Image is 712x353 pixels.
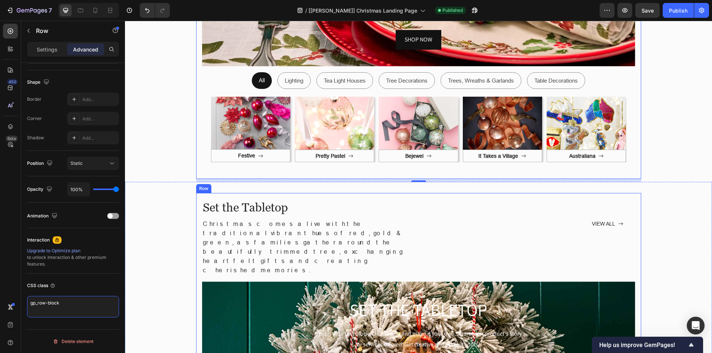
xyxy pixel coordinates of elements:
[3,3,55,18] button: 7
[635,3,660,18] button: Save
[27,282,56,289] div: CSS class
[687,317,705,334] div: Open Intercom Messenger
[27,134,44,141] div: Shadow
[140,3,170,18] div: Undo/Redo
[53,337,93,346] div: Delete element
[27,247,119,254] div: Upgrade to Optimize plan
[27,159,54,169] div: Position
[6,136,18,141] div: Beta
[82,116,117,122] div: Add...
[261,55,303,65] p: Tree Decorations
[170,76,249,129] img: gempages_490549523903415443-e1679805-904a-4f89-8424-8138e5f347cd.jpg
[7,79,18,85] div: 450
[191,132,220,139] p: Pretty Pastel
[409,55,453,65] p: Table Decorations
[86,76,165,129] img: gempages_490549523903415443-3e3650df-18fa-4e99-a6df-16f23026f6bf.jpg
[134,54,140,64] p: All
[642,7,654,14] span: Save
[199,55,241,65] p: Tea Light Houses
[305,7,307,14] span: /
[37,46,57,53] p: Settings
[663,3,694,18] button: Publish
[82,135,117,141] div: Add...
[70,160,83,166] span: Static
[27,115,42,122] div: Corner
[49,6,52,15] p: 7
[36,26,99,35] p: Row
[125,21,712,353] iframe: To enrich screen reader interactions, please activate Accessibility in Grammarly extension settings
[83,277,504,301] h2: SET THE TABLETOP
[422,76,501,129] img: gempages_490549523903415443-5c876f63-c3d1-4028-ad25-d286f0ad8c95.jpg
[323,55,389,65] p: Trees, Wreaths & Garlands
[27,184,54,194] div: Opacity
[27,96,42,103] div: Border
[338,76,417,129] img: gempages_490549523903415443-4438992f-b54b-4376-906a-50c9e4fbd3f3.jpg
[280,132,299,139] p: Bejewel
[67,157,119,170] button: Static
[27,77,51,87] div: Shape
[73,164,85,171] div: Row
[27,247,119,267] div: to unlock Interaction & other premium features.
[353,132,393,139] p: It Takes a Village
[160,55,178,65] p: Lighting
[73,46,98,53] p: Advanced
[442,7,463,14] span: Published
[254,76,333,129] img: gempages_490549523903415443-072c64a9-cf47-4d94-8293-2b2e23af61f2.jpg
[83,307,504,330] div: This is your text block. Click to edit and make it your own. Share your product's story or servic...
[444,132,471,139] p: Australiana
[77,178,510,195] h2: Set the Tabletop
[27,336,119,347] button: Delete element
[599,340,696,349] button: Show survey - Help us improve GemPages!
[599,342,687,349] span: Help us improve GemPages!
[455,198,510,208] a: VIEW ALL
[27,211,59,221] div: Animation
[78,199,290,254] p: Christmas comes alive with the traditional vibrant hues of red, gold & green, as families gather ...
[467,200,490,206] p: VIEW ALL
[669,7,688,14] div: Publish
[67,183,90,196] input: Auto
[113,131,130,138] p: Festive
[309,7,417,14] span: [[PERSON_NAME]] Christmas Landing Page
[82,96,117,103] div: Add...
[27,237,50,243] div: Interaction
